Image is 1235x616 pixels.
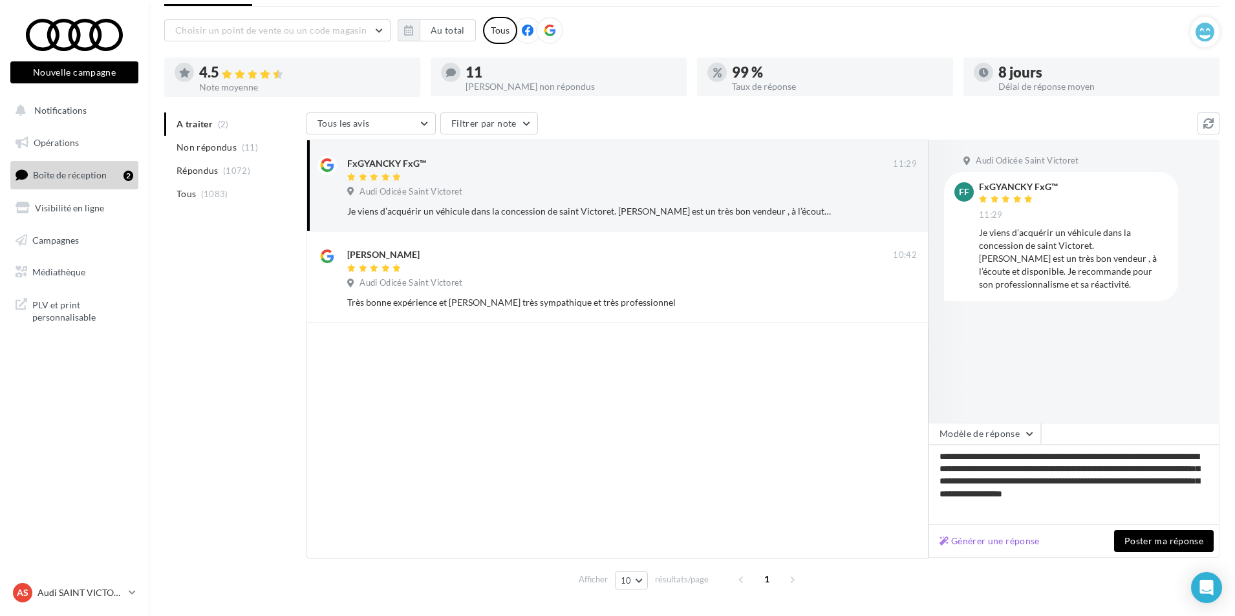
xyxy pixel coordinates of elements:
[732,65,943,80] div: 99 %
[732,82,943,91] div: Taux de réponse
[33,169,107,180] span: Boîte de réception
[35,202,104,213] span: Visibilité en ligne
[420,19,476,41] button: Au total
[10,61,138,83] button: Nouvelle campagne
[1114,530,1214,552] button: Poster ma réponse
[440,112,538,134] button: Filtrer par note
[893,158,917,170] span: 11:29
[8,291,141,329] a: PLV et print personnalisable
[360,277,462,289] span: Audi Odicée Saint Victoret
[347,296,833,309] div: Très bonne expérience et [PERSON_NAME] très sympathique et très professionnel
[32,266,85,277] span: Médiathèque
[893,250,917,261] span: 10:42
[976,155,1079,167] span: Audi Odicée Saint Victoret
[483,17,517,44] div: Tous
[223,165,250,176] span: (1072)
[8,195,141,222] a: Visibilité en ligne
[757,569,777,589] span: 1
[579,573,608,586] span: Afficher
[306,112,436,134] button: Tous les avis
[347,248,420,261] div: [PERSON_NAME]
[8,129,141,156] a: Opérations
[32,234,79,245] span: Campagnes
[8,97,136,124] button: Notifications
[317,118,370,129] span: Tous les avis
[175,25,367,36] span: Choisir un point de vente ou un code magasin
[8,227,141,254] a: Campagnes
[34,105,87,116] span: Notifications
[124,171,133,181] div: 2
[979,209,1003,221] span: 11:29
[32,296,133,324] span: PLV et print personnalisable
[34,137,79,148] span: Opérations
[934,533,1045,549] button: Générer une réponse
[398,19,476,41] button: Au total
[199,65,410,80] div: 4.5
[959,186,969,198] span: FF
[38,586,124,599] p: Audi SAINT VICTORET
[8,259,141,286] a: Médiathèque
[655,573,709,586] span: résultats/page
[929,423,1041,445] button: Modèle de réponse
[1191,572,1222,603] div: Open Intercom Messenger
[17,586,28,599] span: AS
[347,205,833,218] div: Je viens d’acquérir un véhicule dans la concession de saint Victoret. [PERSON_NAME] est un très b...
[979,182,1058,191] div: FxGYANCKY FxG™
[466,82,676,91] div: [PERSON_NAME] non répondus
[621,575,632,586] span: 10
[347,157,426,170] div: FxGYANCKY FxG™
[998,82,1209,91] div: Délai de réponse moyen
[177,187,196,200] span: Tous
[615,571,648,589] button: 10
[466,65,676,80] div: 11
[177,164,219,177] span: Répondus
[8,161,141,189] a: Boîte de réception2
[979,226,1168,291] div: Je viens d’acquérir un véhicule dans la concession de saint Victoret. [PERSON_NAME] est un très b...
[177,141,237,154] span: Non répondus
[201,189,228,199] span: (1083)
[998,65,1209,80] div: 8 jours
[164,19,391,41] button: Choisir un point de vente ou un code magasin
[360,186,462,198] span: Audi Odicée Saint Victoret
[242,142,258,153] span: (11)
[10,580,138,605] a: AS Audi SAINT VICTORET
[199,83,410,92] div: Note moyenne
